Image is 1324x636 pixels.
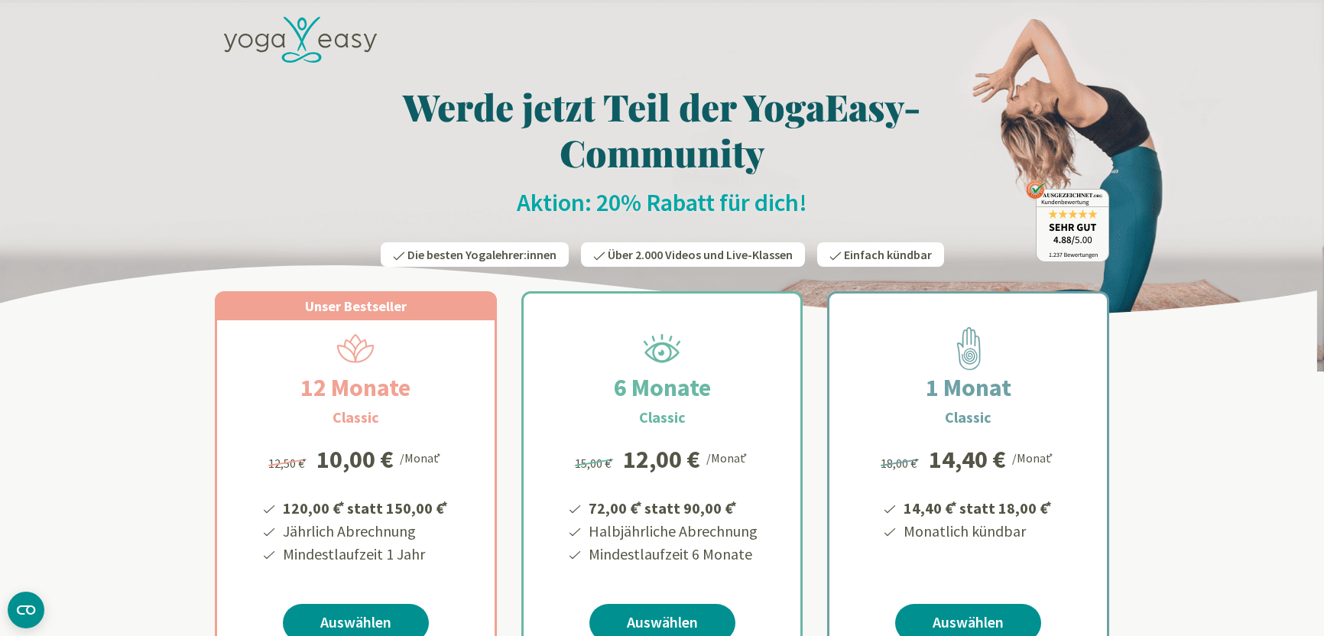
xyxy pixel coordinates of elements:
[945,406,991,429] h3: Classic
[639,406,686,429] h3: Classic
[316,447,394,472] div: 10,00 €
[1012,447,1056,467] div: /Monat
[8,592,44,628] button: CMP-Widget öffnen
[901,494,1054,520] li: 14,40 € statt 18,00 €
[881,456,921,471] span: 18,00 €
[586,520,758,543] li: Halbjährliche Abrechnung
[215,83,1109,175] h1: Werde jetzt Teil der YogaEasy-Community
[586,494,758,520] li: 72,00 € statt 90,00 €
[706,447,750,467] div: /Monat
[268,456,309,471] span: 12,50 €
[333,406,379,429] h3: Classic
[281,543,450,566] li: Mindestlaufzeit 1 Jahr
[889,369,1048,406] h2: 1 Monat
[577,369,748,406] h2: 6 Monate
[929,447,1006,472] div: 14,40 €
[281,520,450,543] li: Jährlich Abrechnung
[264,369,447,406] h2: 12 Monate
[215,187,1109,218] h2: Aktion: 20% Rabatt für dich!
[305,297,407,315] span: Unser Bestseller
[575,456,615,471] span: 15,00 €
[623,447,700,472] div: 12,00 €
[608,247,793,262] span: Über 2.000 Videos und Live-Klassen
[844,247,932,262] span: Einfach kündbar
[901,520,1054,543] li: Monatlich kündbar
[407,247,557,262] span: Die besten Yogalehrer:innen
[586,543,758,566] li: Mindestlaufzeit 6 Monate
[400,447,443,467] div: /Monat
[281,494,450,520] li: 120,00 € statt 150,00 €
[1026,180,1109,262] img: ausgezeichnet_badge.png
